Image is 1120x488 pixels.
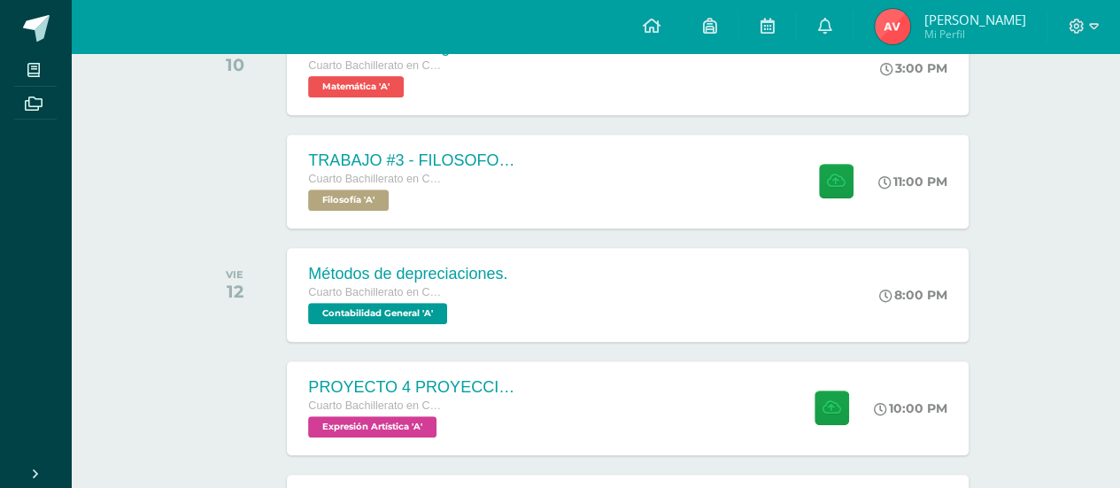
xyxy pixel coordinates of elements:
div: 10 [225,54,245,75]
span: Cuarto Bachillerato en CCLL con Orientación en Computación [308,59,441,72]
span: Cuarto Bachillerato en CCLL con Orientación en Computación [308,173,441,185]
div: TRABAJO #3 - FILOSOFOS [DEMOGRAPHIC_DATA] [308,151,521,170]
div: Métodos de depreciaciones. [308,265,507,283]
span: Cuarto Bachillerato en CCLL con Orientación en Computación [308,286,441,298]
span: Filosofía 'A' [308,190,389,211]
div: VIE [226,268,243,281]
div: 10:00 PM [874,400,947,416]
div: PROYECTO 4 PROYECCION 2 [308,378,521,397]
span: Matemática 'A' [308,76,404,97]
div: 11:00 PM [878,174,947,190]
div: 3:00 PM [880,60,947,76]
span: Cuarto Bachillerato en CCLL con Orientación en Computación [308,399,441,412]
img: e6e4c849c1323326b49642e32559290b.png [875,9,910,44]
div: 12 [226,281,243,302]
div: 8:00 PM [879,287,947,303]
span: [PERSON_NAME] [923,11,1025,28]
span: Contabilidad General 'A' [308,303,447,324]
span: Expresión Artística 'A' [308,416,436,438]
span: Mi Perfil [923,27,1025,42]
